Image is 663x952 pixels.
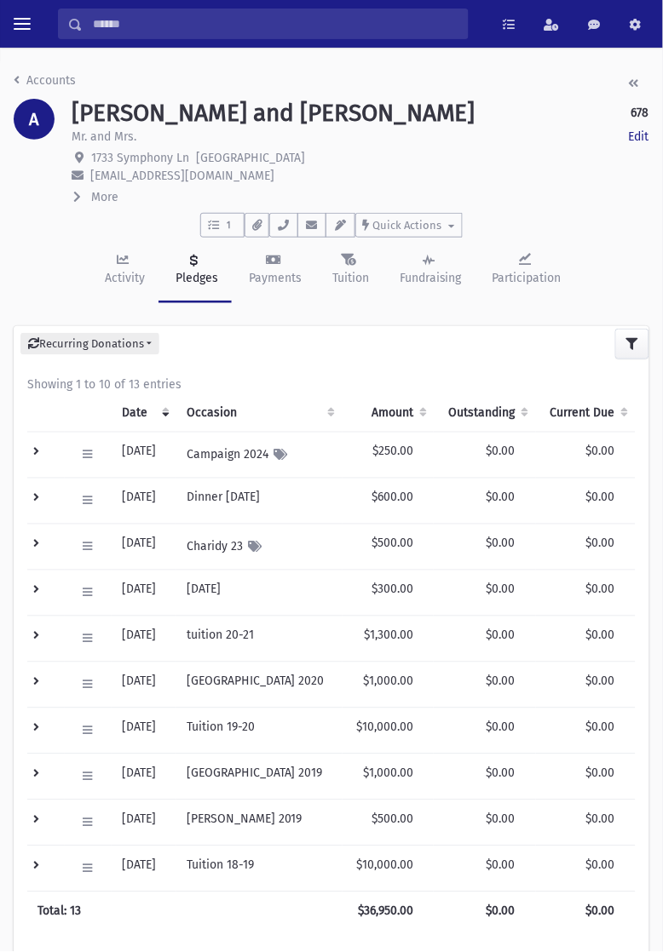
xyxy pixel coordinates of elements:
[434,892,535,931] th: $0.00
[343,393,435,433] th: Amount: activate to sort column ascending
[487,720,516,735] span: $0.00
[343,570,435,616] td: $300.00
[536,393,636,433] th: Current Due: activate to sort column ascending
[487,858,516,873] span: $0.00
[487,582,516,597] span: $0.00
[631,104,649,122] strong: 678
[586,720,615,735] span: $0.00
[176,708,343,754] td: Tuition 19-20
[14,73,76,88] a: Accounts
[343,800,435,846] td: $500.00
[586,858,615,873] span: $0.00
[88,238,159,303] a: Activity
[112,393,176,433] th: Date: activate to sort column ascending
[487,490,516,505] span: $0.00
[536,892,636,931] th: $0.00
[112,846,176,892] td: [DATE]
[91,151,189,165] span: 1733 Symphony Ln
[586,582,615,597] span: $0.00
[27,892,343,931] th: Total: 13
[586,628,615,643] span: $0.00
[487,444,516,459] span: $0.00
[176,432,343,478] td: Campaign 2024
[14,72,76,96] nav: breadcrumb
[159,238,232,303] a: Pledges
[222,218,236,233] span: 1
[91,190,118,204] span: More
[489,269,562,287] div: Participation
[112,662,176,708] td: [DATE]
[343,524,435,570] td: $500.00
[586,444,615,459] span: $0.00
[112,754,176,800] td: [DATE]
[72,99,476,128] h1: [PERSON_NAME] and [PERSON_NAME]
[343,478,435,524] td: $600.00
[487,628,516,643] span: $0.00
[90,169,274,183] span: [EMAIL_ADDRESS][DOMAIN_NAME]
[196,151,305,165] span: [GEOGRAPHIC_DATA]
[20,333,159,355] button: Recurring Donations
[176,846,343,892] td: Tuition 18-19
[315,238,383,303] a: Tuition
[629,128,649,146] a: Edit
[172,269,218,287] div: Pledges
[343,892,435,931] th: $36,950.00
[586,536,615,551] span: $0.00
[586,674,615,689] span: $0.00
[112,570,176,616] td: [DATE]
[83,9,468,39] input: Search
[487,536,516,551] span: $0.00
[434,393,535,433] th: Outstanding: activate to sort column ascending
[373,219,442,232] span: Quick Actions
[487,766,516,781] span: $0.00
[355,213,463,238] button: Quick Actions
[586,490,615,505] span: $0.00
[232,238,315,303] a: Payments
[72,188,120,206] button: More
[101,269,145,287] div: Activity
[487,812,516,827] span: $0.00
[476,238,575,303] a: Participation
[343,754,435,800] td: $1,000.00
[176,393,343,433] th: Occasion : activate to sort column ascending
[112,616,176,662] td: [DATE]
[112,524,176,570] td: [DATE]
[329,269,369,287] div: Tuition
[176,754,343,800] td: [GEOGRAPHIC_DATA] 2019
[200,213,244,238] button: 1
[343,616,435,662] td: $1,300.00
[176,570,343,616] td: [DATE]
[176,662,343,708] td: [GEOGRAPHIC_DATA] 2020
[27,376,636,393] div: Showing 1 to 10 of 13 entries
[343,708,435,754] td: $10,000.00
[112,800,176,846] td: [DATE]
[245,269,302,287] div: Payments
[176,478,343,524] td: Dinner [DATE]
[586,812,615,827] span: $0.00
[112,708,176,754] td: [DATE]
[487,674,516,689] span: $0.00
[112,432,176,478] td: [DATE]
[343,846,435,892] td: $10,000.00
[176,800,343,846] td: [PERSON_NAME] 2019
[586,766,615,781] span: $0.00
[176,616,343,662] td: tuition 20-21
[72,128,136,146] p: Mr. and Mrs.
[112,478,176,524] td: [DATE]
[343,432,435,478] td: $250.00
[176,524,343,570] td: Charidy 23
[383,238,476,303] a: Fundraising
[7,9,37,39] button: toggle menu
[396,269,462,287] div: Fundraising
[14,99,55,140] div: A
[343,662,435,708] td: $1,000.00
